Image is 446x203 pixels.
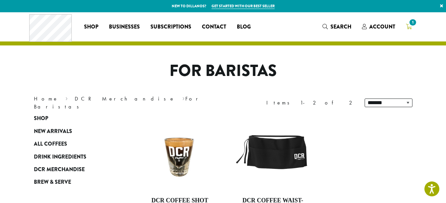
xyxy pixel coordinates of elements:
span: Search [330,23,351,31]
span: Brew & Serve [34,178,71,186]
span: Contact [202,23,226,31]
img: DCR-Shot-Glass-300x300.jpg [141,115,218,192]
span: 1 [408,18,417,27]
span: New Arrivals [34,127,72,136]
a: New Arrivals [34,125,114,138]
a: All Coffees [34,138,114,150]
a: Home [34,95,58,102]
span: Drink Ingredients [34,153,86,161]
span: Blog [237,23,251,31]
span: Shop [34,114,48,123]
span: Shop [84,23,98,31]
img: LO2858.01.png [234,115,311,192]
span: All Coffees [34,140,67,148]
a: DCR Merchandise [75,95,175,102]
a: Shop [34,112,114,125]
span: Account [369,23,395,31]
span: Subscriptions [150,23,191,31]
a: DCR Merchandise [34,163,114,176]
a: Get started with our best seller [212,3,275,9]
a: Drink Ingredients [34,150,114,163]
nav: Breadcrumb [34,95,213,111]
span: Businesses [109,23,140,31]
div: Items 1-2 of 2 [266,99,355,107]
a: Search [317,21,357,32]
span: › [182,93,185,103]
span: › [65,93,68,103]
span: DCR Merchandise [34,166,85,174]
a: Brew & Serve [34,176,114,188]
a: Shop [79,22,104,32]
h1: For Baristas [29,61,417,81]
